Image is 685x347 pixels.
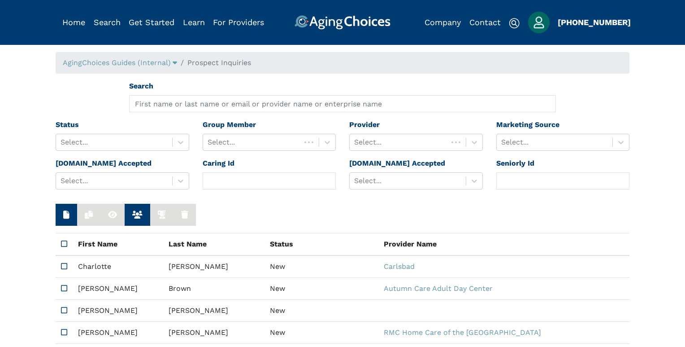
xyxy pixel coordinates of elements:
[73,300,163,322] td: [PERSON_NAME]
[63,58,177,67] a: AgingChoices Guides (Internal)
[125,204,150,226] button: View Members
[264,233,378,256] th: Status
[469,18,501,27] a: Contact
[163,255,264,278] td: [PERSON_NAME]
[203,158,234,169] label: Caring Id
[63,57,177,68] div: Popover trigger
[264,322,378,344] td: New
[94,18,121,27] a: Search
[163,278,264,300] td: Brown
[150,204,173,226] button: Run Integrations
[73,278,163,300] td: [PERSON_NAME]
[425,18,461,27] a: Company
[187,58,251,67] span: Prospect Inquiries
[129,18,174,27] a: Get Started
[62,18,85,27] a: Home
[56,158,152,169] label: [DOMAIN_NAME] Accepted
[213,18,264,27] a: For Providers
[378,233,657,256] th: Provider Name
[73,233,163,256] th: First Name
[509,18,520,29] img: search-icon.svg
[163,233,264,256] th: Last Name
[163,322,264,344] td: [PERSON_NAME]
[173,204,196,226] button: Delete
[264,300,378,322] td: New
[203,119,256,130] label: Group Member
[63,58,171,67] span: AgingChoices Guides (Internal)
[73,322,163,344] td: [PERSON_NAME]
[349,158,445,169] label: [DOMAIN_NAME] Accepted
[183,18,205,27] a: Learn
[77,204,100,226] button: Duplicate
[56,204,77,226] button: New
[163,300,264,322] td: [PERSON_NAME]
[129,81,153,92] label: Search
[295,15,390,30] img: AgingChoices
[349,119,380,130] label: Provider
[496,119,559,130] label: Marketing Source
[528,12,550,33] img: user_avatar.jpg
[528,12,550,33] div: Popover trigger
[56,52,629,74] nav: breadcrumb
[496,158,534,169] label: Seniorly Id
[264,278,378,300] td: New
[94,15,121,30] div: Popover trigger
[384,328,541,337] a: RMC Home Care of the [GEOGRAPHIC_DATA]
[129,95,556,112] input: First name or last name or email or provider name or enterprise name
[558,18,631,27] a: [PHONE_NUMBER]
[73,255,163,278] td: Charlotte
[384,262,415,271] a: Carlsbad
[56,119,79,130] label: Status
[264,255,378,278] td: New
[384,284,493,293] a: Autumn Care Adult Day Center
[100,204,125,226] button: View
